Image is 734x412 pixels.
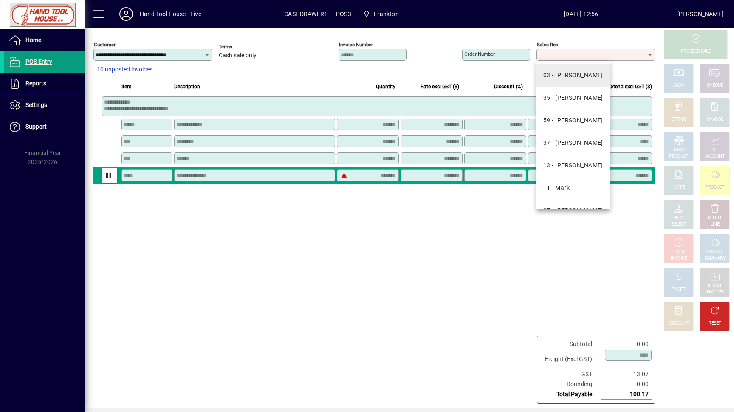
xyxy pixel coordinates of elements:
span: Extend excl GST ($) [608,82,652,91]
div: NOTE [673,184,684,191]
div: LINE [711,221,719,228]
button: 10 unposted invoices [93,62,156,77]
a: Support [4,116,85,138]
div: 03 - [PERSON_NAME] [543,71,603,80]
span: POS Entry [25,58,52,65]
td: 0.00 [601,339,652,349]
div: INVOICE [671,255,686,262]
div: RESET [709,320,721,327]
span: Quantity [376,82,395,91]
mat-option: 59 - CRAIG [536,109,610,132]
div: 37 - [PERSON_NAME] [543,138,603,147]
span: Support [25,123,47,130]
td: Rounding [541,379,601,389]
div: 35 - [PERSON_NAME] [543,93,603,102]
mat-option: 87 - Matt [536,199,610,222]
div: DELETE [708,215,722,221]
mat-label: Sales rep [537,42,558,48]
span: POS3 [336,7,351,21]
td: 100.17 [601,389,652,400]
div: PRODUCT [669,153,688,160]
span: Frankton [374,7,398,21]
div: CASH [673,82,684,89]
td: Subtotal [541,339,601,349]
span: Discount (%) [494,82,523,91]
span: [DATE] 12:56 [485,7,677,21]
span: Home [25,37,41,43]
mat-option: 13 - Lucy Dipple [536,154,610,177]
div: SUMMARY [704,255,726,262]
a: Reports [4,73,85,94]
mat-option: 03 - Campbell [536,64,610,87]
div: GL [712,147,718,153]
span: Rate excl GST ($) [421,82,459,91]
a: Home [4,30,85,51]
div: 87 - [PERSON_NAME] [543,206,603,215]
span: Item [121,82,132,91]
td: Freight (Excl GST) [541,349,601,370]
mat-option: 11 - Mark [536,177,610,199]
td: 0.00 [601,379,652,389]
div: EFTPOS [671,116,687,123]
span: CASHDRAWER1 [284,7,327,21]
mat-option: 35 - Cheri De Baugh [536,87,610,109]
div: [PERSON_NAME] [677,7,723,21]
a: Settings [4,95,85,116]
mat-label: Customer [94,42,116,48]
div: Hand Tool House - Live [140,7,201,21]
td: GST [541,370,601,379]
div: DISCOUNT [669,320,689,327]
span: Description [174,82,200,91]
div: INVOICES [706,289,724,296]
div: 11 - Mark [543,183,570,192]
div: PROFIT [672,286,686,293]
td: Total Payable [541,389,601,400]
div: ACCOUNT [705,153,725,160]
div: CHEQUE [707,82,723,89]
span: Terms [219,44,270,50]
div: PROCESS SALE [681,48,711,55]
div: PRODUCT [705,184,724,191]
mat-label: Order number [464,51,495,57]
span: Reports [25,80,46,87]
div: CHARGE [707,116,723,123]
span: 10 unposted invoices [97,65,152,74]
div: HOLD [673,249,684,255]
td: 13.07 [601,370,652,379]
mat-label: Invoice number [339,42,373,48]
div: 59 - [PERSON_NAME] [543,116,603,125]
span: Cash sale only [219,52,257,59]
div: SELECT [672,221,686,228]
mat-option: 37 - Kelvin [536,132,610,154]
div: PRICE [673,215,685,221]
div: 13 - [PERSON_NAME] [543,161,603,170]
div: PRODUCT [705,249,724,255]
span: Settings [25,102,47,108]
button: Profile [113,6,140,22]
div: RECALL [708,283,723,289]
div: MISC [674,147,684,153]
span: Frankton [360,6,402,22]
